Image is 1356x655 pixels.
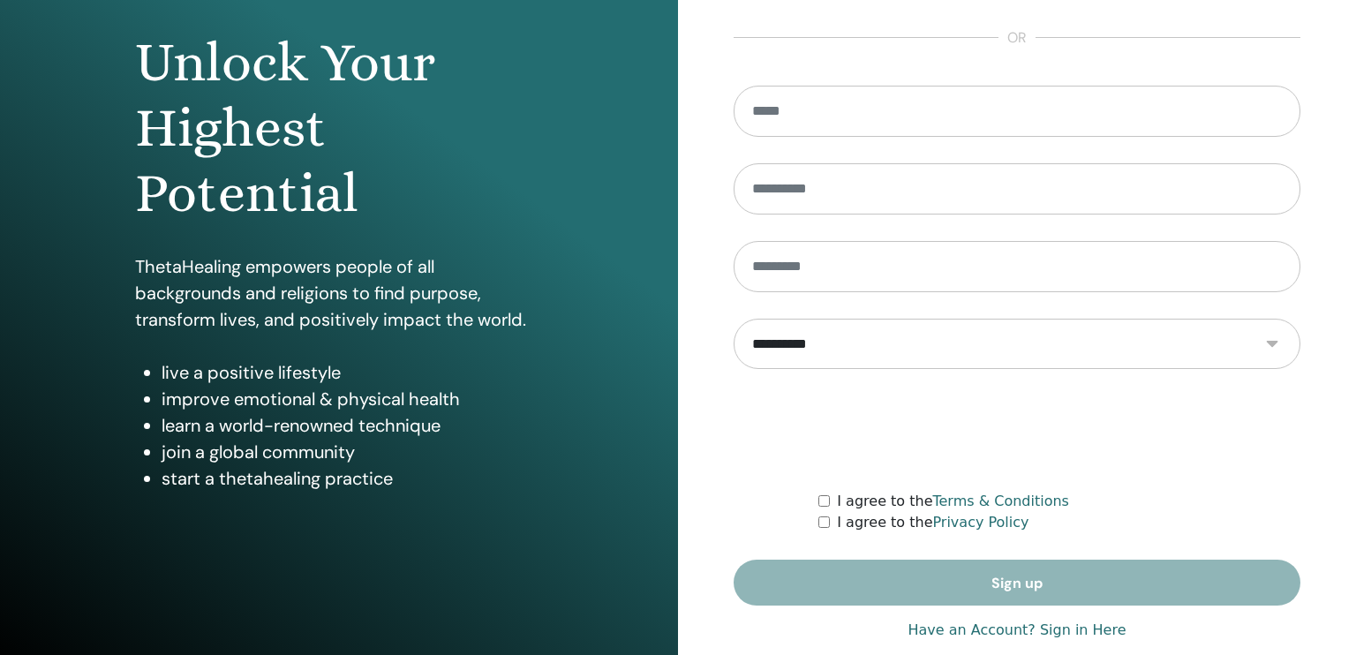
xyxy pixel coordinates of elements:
[162,359,543,386] li: live a positive lifestyle
[162,386,543,412] li: improve emotional & physical health
[162,439,543,465] li: join a global community
[837,512,1028,533] label: I agree to the
[135,30,543,227] h1: Unlock Your Highest Potential
[908,620,1126,641] a: Have an Account? Sign in Here
[162,465,543,492] li: start a thetahealing practice
[932,493,1068,509] a: Terms & Conditions
[162,412,543,439] li: learn a world-renowned technique
[135,253,543,333] p: ThetaHealing empowers people of all backgrounds and religions to find purpose, transform lives, a...
[932,514,1028,531] a: Privacy Policy
[998,27,1036,49] span: or
[837,491,1069,512] label: I agree to the
[883,395,1151,464] iframe: reCAPTCHA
